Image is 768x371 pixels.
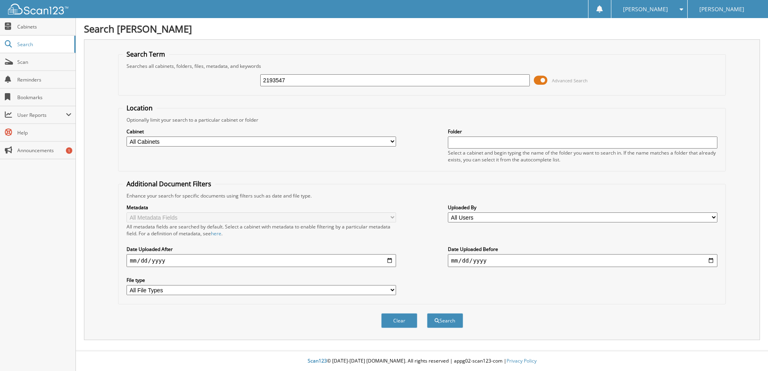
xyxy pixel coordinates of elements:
span: [PERSON_NAME] [623,7,668,12]
div: Optionally limit your search to a particular cabinet or folder [123,116,721,123]
span: Search [17,41,70,48]
label: Uploaded By [448,204,717,211]
label: File type [127,277,396,283]
input: end [448,254,717,267]
div: 1 [66,147,72,154]
legend: Search Term [123,50,169,59]
span: Bookmarks [17,94,71,101]
span: [PERSON_NAME] [699,7,744,12]
span: Cabinets [17,23,71,30]
span: Scan123 [308,357,327,364]
div: Select a cabinet and begin typing the name of the folder you want to search in. If the name match... [448,149,717,163]
img: scan123-logo-white.svg [8,4,68,14]
span: Scan [17,59,71,65]
h1: Search [PERSON_NAME] [84,22,760,35]
button: Search [427,313,463,328]
a: Privacy Policy [507,357,537,364]
span: Announcements [17,147,71,154]
span: User Reports [17,112,66,118]
div: All metadata fields are searched by default. Select a cabinet with metadata to enable filtering b... [127,223,396,237]
a: here [211,230,221,237]
input: start [127,254,396,267]
legend: Additional Document Filters [123,179,215,188]
legend: Location [123,104,157,112]
span: Reminders [17,76,71,83]
label: Date Uploaded Before [448,246,717,253]
iframe: Chat Widget [728,332,768,371]
div: Enhance your search for specific documents using filters such as date and file type. [123,192,721,199]
div: © [DATE]-[DATE] [DOMAIN_NAME]. All rights reserved | appg02-scan123-com | [76,351,768,371]
label: Cabinet [127,128,396,135]
label: Metadata [127,204,396,211]
button: Clear [381,313,417,328]
label: Folder [448,128,717,135]
label: Date Uploaded After [127,246,396,253]
span: Help [17,129,71,136]
div: Searches all cabinets, folders, files, metadata, and keywords [123,63,721,69]
span: Advanced Search [552,77,588,84]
